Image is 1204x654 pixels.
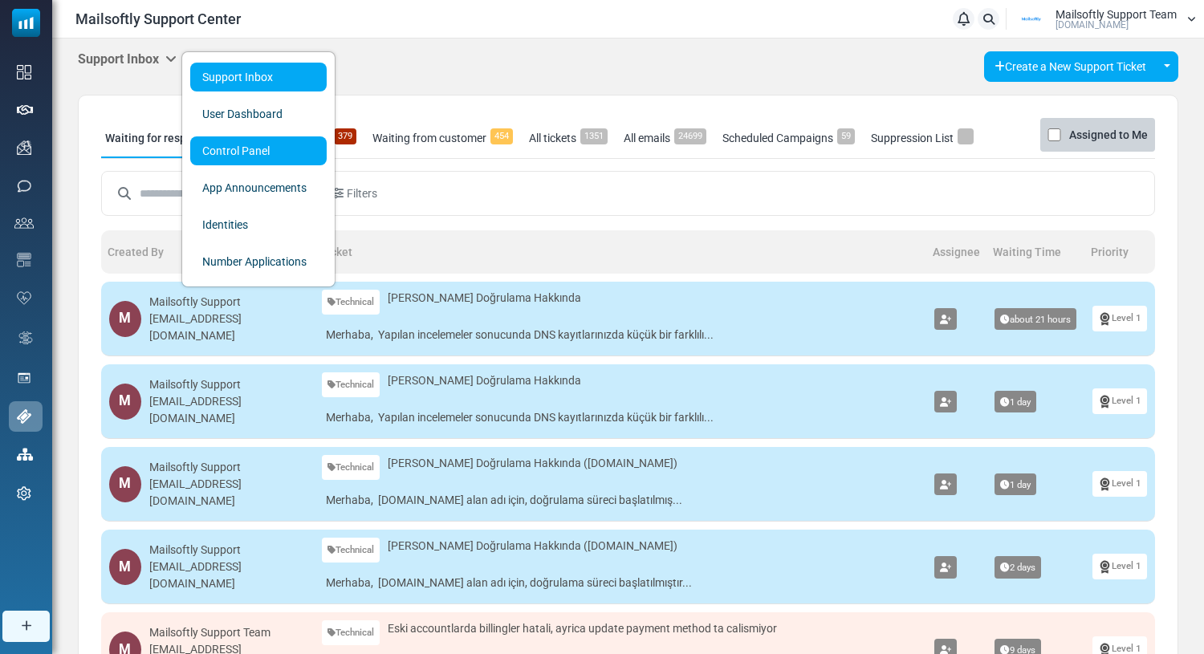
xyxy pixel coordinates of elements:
img: support-icon-active.svg [17,409,31,424]
span: [DOMAIN_NAME] [1056,20,1129,30]
a: Waiting for response361 [101,118,242,158]
a: Create a New Support Ticket [984,51,1157,82]
th: Waiting Time [986,230,1084,274]
img: User Logo [1011,7,1051,31]
th: Created By [101,230,314,274]
img: landing_pages.svg [17,371,31,385]
span: 1351 [580,128,608,144]
img: settings-icon.svg [17,486,31,501]
a: All tickets1351 [525,118,612,158]
img: dashboard-icon.svg [17,65,31,79]
a: Suppression List [867,118,978,158]
a: Technical [322,620,380,645]
div: [EMAIL_ADDRESS][DOMAIN_NAME] [149,393,307,427]
span: 2 days [995,556,1041,579]
a: Merhaba, [DOMAIN_NAME] alan adı için, doğrulama süreci başlatılmış... [322,488,918,513]
a: Control Panel [190,136,327,165]
a: Level 1 [1092,554,1147,579]
div: Mailsoftly Support Team [149,624,307,641]
div: M [109,384,141,420]
img: email-templates-icon.svg [17,253,31,267]
a: Merhaba, Yapılan incelemeler sonucunda DNS kayıtlarınızda küçük bir farklılı... [322,405,918,430]
span: Mailsoftly Support Team [1056,9,1177,20]
div: M [109,549,141,585]
a: Support Inbox [190,63,327,91]
a: Technical [322,372,380,397]
span: 454 [490,128,513,144]
a: User Dashboard [190,100,327,128]
a: Merhaba, Yapılan incelemeler sonucunda DNS kayıtlarınızda küçük bir farklılı... [322,323,918,347]
h5: Support Inbox [78,51,177,67]
a: All emails24699 [620,118,710,158]
a: Level 1 [1092,471,1147,496]
th: Priority [1084,230,1155,274]
span: [PERSON_NAME] Doğrulama Hakkında ([DOMAIN_NAME]) [388,538,677,554]
span: [PERSON_NAME] Doğrulama Hakkında [388,290,581,307]
img: campaigns-icon.png [17,140,31,155]
a: Level 1 [1092,306,1147,331]
a: Technical [322,290,380,315]
span: 59 [837,128,855,144]
img: contacts-icon.svg [14,217,34,229]
a: Number Applications [190,247,327,276]
span: Filters [347,185,377,202]
div: M [109,466,141,502]
th: Ticket [314,230,926,274]
div: Mailsoftly Support [149,376,307,393]
img: workflow.svg [17,329,35,347]
span: Eski accountlarda billingler hatali, ayrica update payment method ta calismiyor [388,620,777,637]
a: Technical [322,455,380,480]
div: [EMAIL_ADDRESS][DOMAIN_NAME] [149,311,307,344]
div: Mailsoftly Support [149,294,307,311]
a: Identities [190,210,327,239]
span: [PERSON_NAME] Doğrulama Hakkında [388,372,581,389]
div: M [109,301,141,337]
img: domain-health-icon.svg [17,291,31,304]
span: Mailsoftly Support Center [75,8,241,30]
div: [EMAIL_ADDRESS][DOMAIN_NAME] [149,476,307,510]
div: Mailsoftly Support [149,542,307,559]
span: 379 [334,128,356,144]
a: Waiting from customer454 [368,118,517,158]
label: Assigned to Me [1069,125,1148,144]
a: Technical [322,538,380,563]
a: Scheduled Campaigns59 [718,118,859,158]
span: 24699 [674,128,706,144]
span: 1 day [995,391,1036,413]
div: Mailsoftly Support [149,459,307,476]
a: Merhaba, [DOMAIN_NAME] alan adı için, doğrulama süreci başlatılmıştır... [322,571,918,595]
th: Assignee [926,230,986,274]
span: about 21 hours [995,308,1076,331]
span: 1 day [995,473,1036,496]
img: mailsoftly_icon_blue_white.svg [12,9,40,37]
span: [PERSON_NAME] Doğrulama Hakkında ([DOMAIN_NAME]) [388,455,677,472]
img: sms-icon.png [17,179,31,193]
a: User Logo Mailsoftly Support Team [DOMAIN_NAME] [1011,7,1196,31]
div: [EMAIL_ADDRESS][DOMAIN_NAME] [149,559,307,592]
a: Level 1 [1092,388,1147,413]
a: App Announcements [190,173,327,202]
